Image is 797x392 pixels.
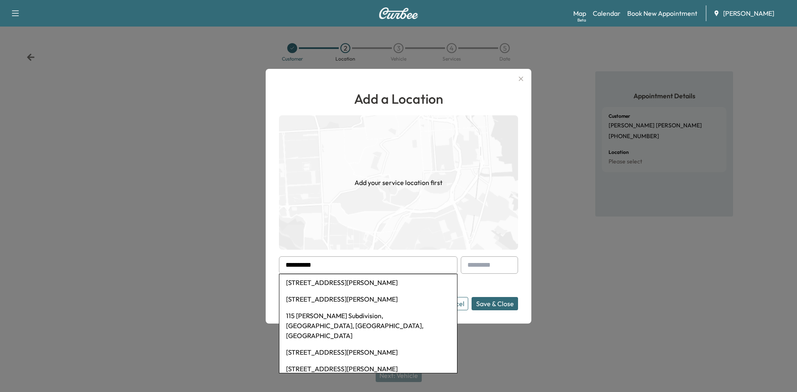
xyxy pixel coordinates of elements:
li: [STREET_ADDRESS][PERSON_NAME] [279,344,457,360]
li: [STREET_ADDRESS][PERSON_NAME] [279,274,457,291]
a: Book New Appointment [627,8,697,18]
a: MapBeta [573,8,586,18]
button: Save & Close [472,297,518,310]
span: [PERSON_NAME] [723,8,774,18]
li: [STREET_ADDRESS][PERSON_NAME] [279,360,457,377]
img: empty-map-CL6vilOE.png [279,115,518,250]
h1: Add your service location first [354,178,443,187]
h1: Add a Location [279,89,518,109]
img: Curbee Logo [379,7,418,19]
li: [STREET_ADDRESS][PERSON_NAME] [279,291,457,307]
a: Calendar [593,8,621,18]
li: 115 [PERSON_NAME] Subdivision, [GEOGRAPHIC_DATA], [GEOGRAPHIC_DATA], [GEOGRAPHIC_DATA] [279,307,457,344]
div: Beta [577,17,586,23]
